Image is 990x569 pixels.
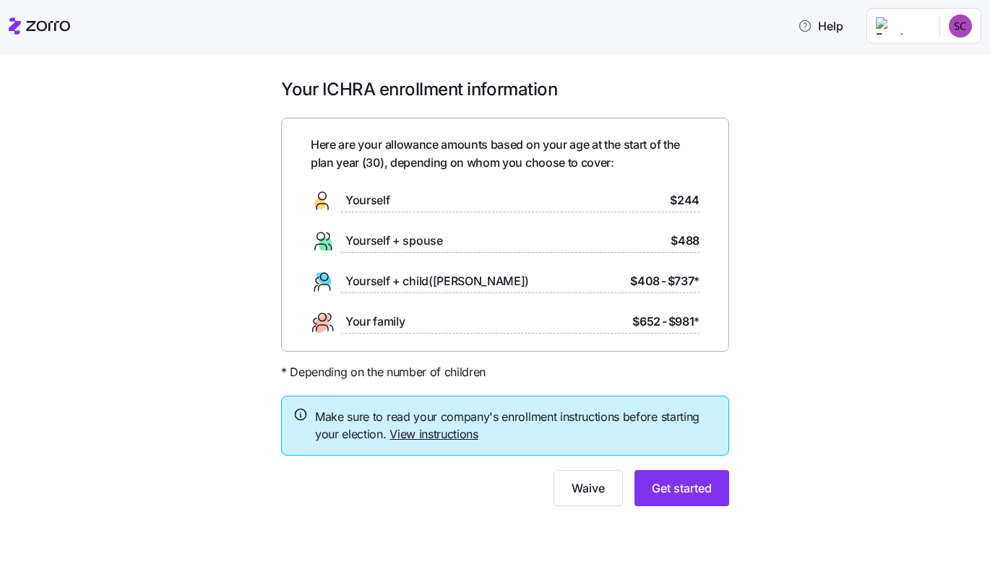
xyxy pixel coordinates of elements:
img: a2ce885ce247d95a0986aeb9c91c3bb9 [949,14,972,38]
span: Make sure to read your company's enrollment instructions before starting your election. [315,408,717,444]
img: Employer logo [876,17,928,35]
button: Get started [634,470,729,506]
span: $737 [668,272,700,290]
span: Get started [652,479,712,497]
button: Waive [554,470,623,506]
span: - [661,272,666,290]
span: Yourself [345,191,389,209]
span: Help [798,17,843,35]
span: $652 [632,313,660,331]
span: * Depending on the number of children [281,363,486,381]
span: - [662,313,667,331]
span: $408 [630,272,660,290]
span: Yourself + child([PERSON_NAME]) [345,272,529,290]
span: $244 [670,191,700,209]
span: Yourself + spouse [345,232,443,250]
span: Here are your allowance amounts based on your age at the start of the plan year ( 30 ), depending... [311,136,700,172]
a: View instructions [389,427,478,441]
span: Your family [345,313,405,331]
button: Help [786,12,855,40]
h1: Your ICHRA enrollment information [281,78,729,100]
span: $981 [668,313,700,331]
span: Waive [572,479,605,497]
span: $488 [671,232,700,250]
